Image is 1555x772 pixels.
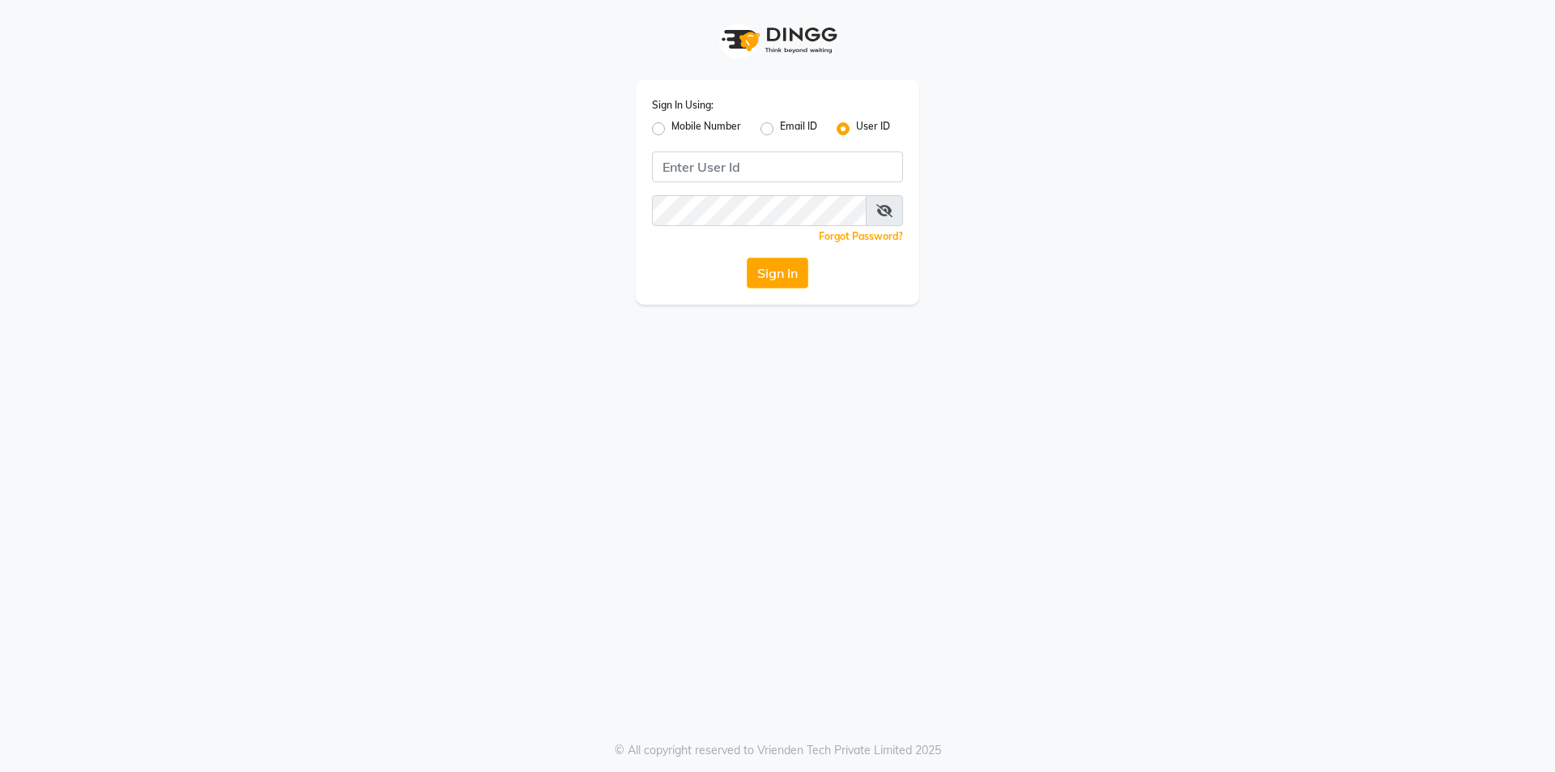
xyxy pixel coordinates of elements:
label: User ID [856,119,890,139]
input: Username [652,195,867,226]
button: Sign In [747,258,808,288]
label: Email ID [780,119,817,139]
a: Forgot Password? [819,230,903,242]
label: Sign In Using: [652,98,714,113]
img: logo1.svg [713,16,842,64]
input: Username [652,151,903,182]
label: Mobile Number [671,119,741,139]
